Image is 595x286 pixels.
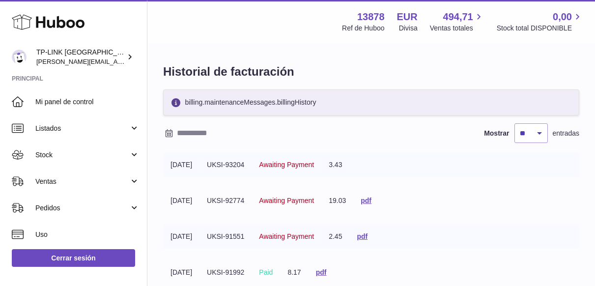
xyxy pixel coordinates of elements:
span: Stock total DISPONIBLE [497,24,583,33]
a: pdf [357,232,368,240]
span: Listados [35,124,129,133]
span: entradas [553,129,579,138]
span: Ventas [35,177,129,186]
td: 19.03 [321,189,353,213]
td: 8.17 [280,260,308,285]
span: Pedidos [35,203,129,213]
td: [DATE] [163,153,199,177]
span: Ventas totales [430,24,484,33]
span: 494,71 [443,10,473,24]
h1: Historial de facturación [163,64,579,80]
div: Ref de Huboo [342,24,384,33]
span: Awaiting Payment [259,232,314,240]
span: Paid [259,268,273,276]
td: UKSI-92774 [199,189,252,213]
td: [DATE] [163,260,199,285]
strong: 13878 [357,10,385,24]
span: 0,00 [553,10,572,24]
span: [PERSON_NAME][EMAIL_ADDRESS][DOMAIN_NAME] [36,57,197,65]
div: billing.maintenanceMessages.billingHistory [163,89,579,115]
span: Mi panel de control [35,97,140,107]
span: Uso [35,230,140,239]
a: Cerrar sesión [12,249,135,267]
a: pdf [316,268,327,276]
td: UKSI-91992 [199,260,252,285]
label: Mostrar [484,129,509,138]
td: UKSI-91551 [199,225,252,249]
span: Awaiting Payment [259,197,314,204]
a: 0,00 Stock total DISPONIBLE [497,10,583,33]
a: 494,71 Ventas totales [430,10,484,33]
td: 3.43 [321,153,349,177]
td: [DATE] [163,225,199,249]
td: 2.45 [321,225,349,249]
span: Stock [35,150,129,160]
strong: EUR [397,10,418,24]
span: Awaiting Payment [259,161,314,169]
td: UKSI-93204 [199,153,252,177]
a: pdf [361,197,371,204]
div: Divisa [399,24,418,33]
img: celia.yan@tp-link.com [12,50,27,64]
div: TP-LINK [GEOGRAPHIC_DATA], SOCIEDAD LIMITADA [36,48,125,66]
td: [DATE] [163,189,199,213]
